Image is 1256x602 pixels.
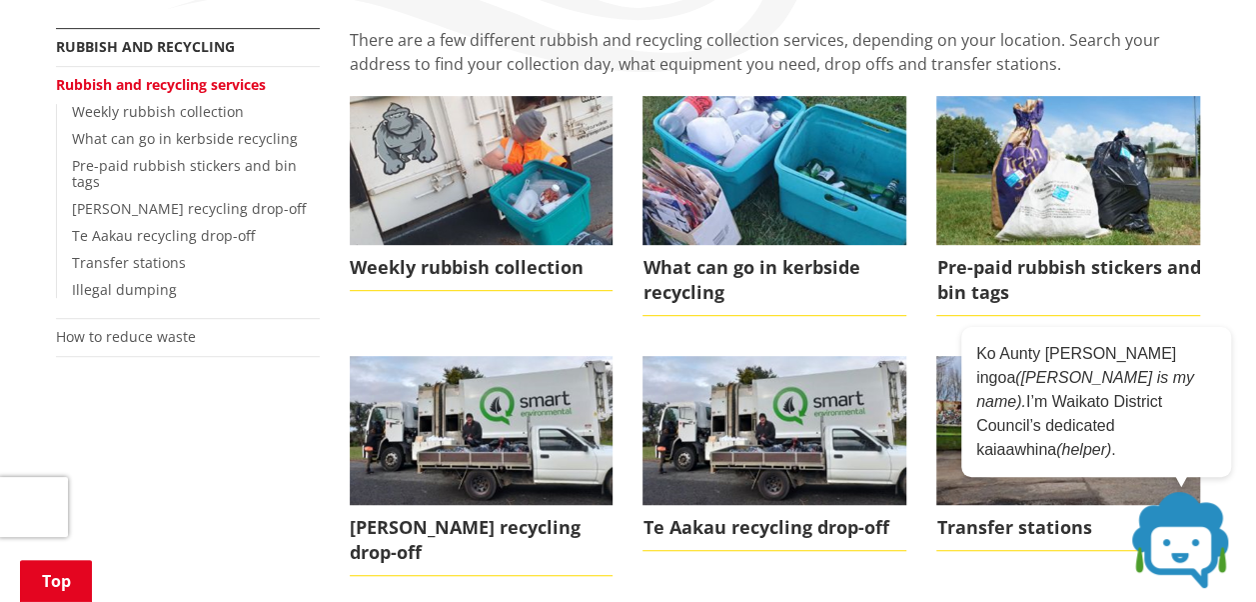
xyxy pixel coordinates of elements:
[936,356,1200,551] a: Transfer stations
[350,245,614,291] span: Weekly rubbish collection
[350,505,614,576] span: [PERSON_NAME] recycling drop-off
[350,96,614,244] img: Recycling collection
[642,96,906,316] a: What can go in kerbside recycling
[56,75,266,94] a: Rubbish and recycling services
[936,505,1200,551] span: Transfer stations
[936,96,1200,316] a: Pre-paid rubbish stickers and bin tags
[350,96,614,291] a: Weekly rubbish collection
[72,199,306,218] a: [PERSON_NAME] recycling drop-off
[72,156,297,192] a: Pre-paid rubbish stickers and bin tags
[976,369,1194,410] em: ([PERSON_NAME] is my name).
[350,28,1201,76] p: There are a few different rubbish and recycling collection services, depending on your location. ...
[642,356,906,551] a: Te Aakau recycling drop-off
[642,505,906,551] span: Te Aakau recycling drop-off
[350,356,614,576] a: [PERSON_NAME] recycling drop-off
[20,560,92,602] a: Top
[350,356,614,504] img: Glen Murray drop-off (1)
[642,356,906,504] img: Glen Murray drop-off (1)
[72,253,186,272] a: Transfer stations
[56,37,235,56] a: Rubbish and recycling
[1056,441,1111,458] em: (helper)
[936,245,1200,316] span: Pre-paid rubbish stickers and bin tags
[72,129,298,148] a: What can go in kerbside recycling
[72,102,244,121] a: Weekly rubbish collection
[642,245,906,316] span: What can go in kerbside recycling
[936,356,1200,504] img: Transfer station
[72,280,177,299] a: Illegal dumping
[642,96,906,244] img: kerbside recycling
[976,342,1216,462] p: Ko Aunty [PERSON_NAME] ingoa I’m Waikato District Council’s dedicated kaiaawhina .
[56,327,196,346] a: How to reduce waste
[72,226,255,245] a: Te Aakau recycling drop-off
[936,96,1200,244] img: Bins bags and tags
